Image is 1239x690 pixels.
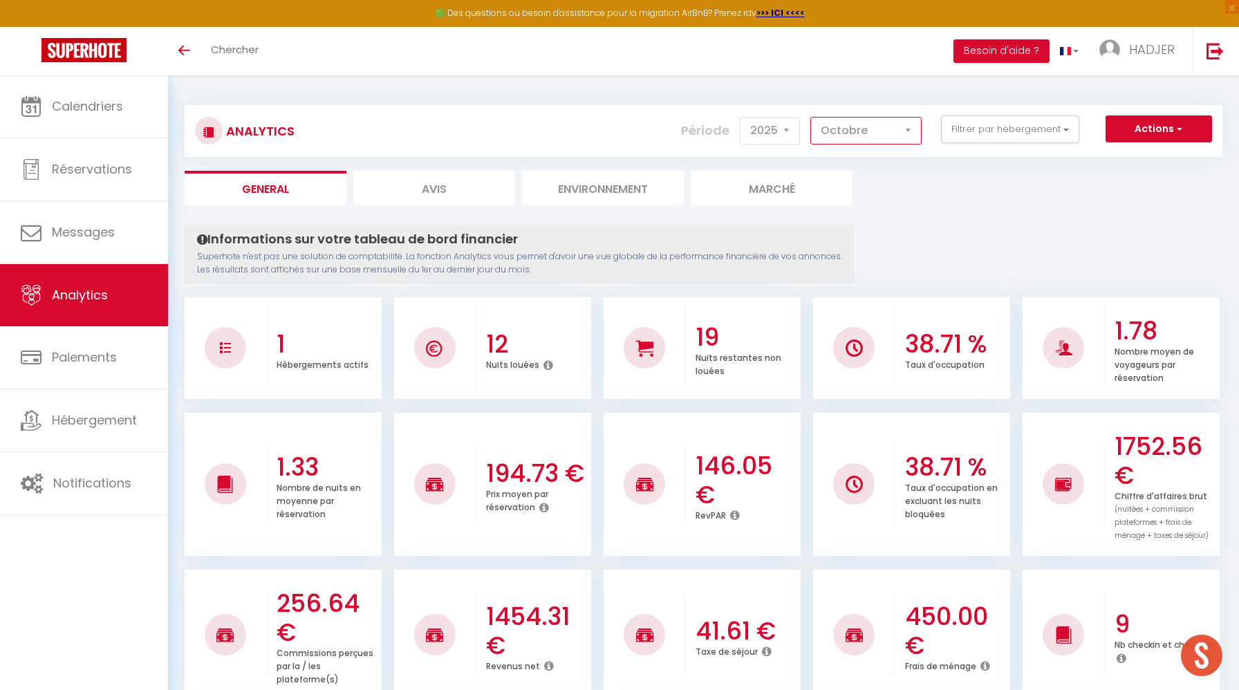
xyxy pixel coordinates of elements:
span: Calendriers [52,97,123,115]
p: Taux d'occupation en excluant les nuits bloquées [905,479,998,520]
h3: 1.78 [1115,317,1216,346]
h3: 1 [277,330,378,359]
p: Hébergements actifs [277,356,369,371]
h3: Analytics [223,115,295,147]
h3: 9 [1115,610,1216,639]
h3: 450.00 € [905,602,1007,660]
div: Mots-clés [172,82,212,91]
h4: Informations sur votre tableau de bord financier [197,232,842,247]
h3: 38.71 % [905,453,1007,482]
h3: 12 [486,330,588,359]
p: Superhote n'est pas une solution de comptabilité. La fonction Analytics vous permet d'avoir une v... [197,250,842,277]
button: Besoin d'aide ? [953,39,1050,63]
p: Taxe de séjour [696,643,758,658]
div: Domaine: [DOMAIN_NAME] [36,36,156,47]
li: Environnement [522,171,684,205]
a: Chercher [201,27,269,75]
h3: 194.73 € [486,459,588,488]
p: Commissions perçues par la / les plateforme(s) [277,644,373,685]
h3: 41.61 € [696,617,797,646]
span: Notifications [53,474,131,492]
p: Frais de ménage [905,658,976,672]
img: ... [1099,39,1120,60]
p: Nb checkin et checkout [1115,636,1214,651]
span: Réservations [52,160,132,178]
p: Chiffre d'affaires brut [1115,487,1209,541]
span: Chercher [211,42,259,57]
button: Filtrer par hébergement [941,115,1079,143]
h3: 1752.56 € [1115,432,1216,490]
span: Paiements [52,348,117,366]
img: logo_orange.svg [22,22,33,33]
button: Actions [1106,115,1212,143]
img: website_grey.svg [22,36,33,47]
h3: 19 [696,323,797,352]
h3: 1.33 [277,453,378,482]
div: v 4.0.25 [39,22,68,33]
p: Nombre moyen de voyageurs par réservation [1115,343,1194,384]
a: ... HADJER [1089,27,1192,75]
li: Avis [353,171,515,205]
span: Hébergement [52,411,137,429]
li: Marché [691,171,853,205]
a: >>> ICI <<<< [756,7,805,19]
div: Ouvrir le chat [1181,635,1222,676]
p: Revenus net [486,658,540,672]
img: Super Booking [41,38,127,62]
p: RevPAR [696,507,726,521]
img: logout [1207,42,1224,59]
img: tab_domain_overview_orange.svg [56,80,67,91]
label: Période [681,115,729,146]
img: NO IMAGE [220,342,231,353]
img: NO IMAGE [846,476,863,493]
div: Domaine [71,82,106,91]
span: Analytics [52,286,108,304]
p: Nuits louées [486,356,539,371]
p: Taux d'occupation [905,356,985,371]
p: Nuits restantes non louées [696,349,781,377]
span: (nuitées + commission plateformes + frais de ménage + taxes de séjour) [1115,504,1209,541]
h3: 1454.31 € [486,602,588,660]
span: HADJER [1129,41,1175,58]
h3: 38.71 % [905,330,1007,359]
h3: 256.64 € [277,589,378,647]
p: Nombre de nuits en moyenne par réservation [277,479,361,520]
span: Messages [52,223,115,241]
li: General [185,171,346,205]
img: NO IMAGE [1055,476,1072,492]
img: tab_keywords_by_traffic_grey.svg [157,80,168,91]
h3: 146.05 € [696,451,797,510]
p: Prix moyen par réservation [486,485,548,513]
